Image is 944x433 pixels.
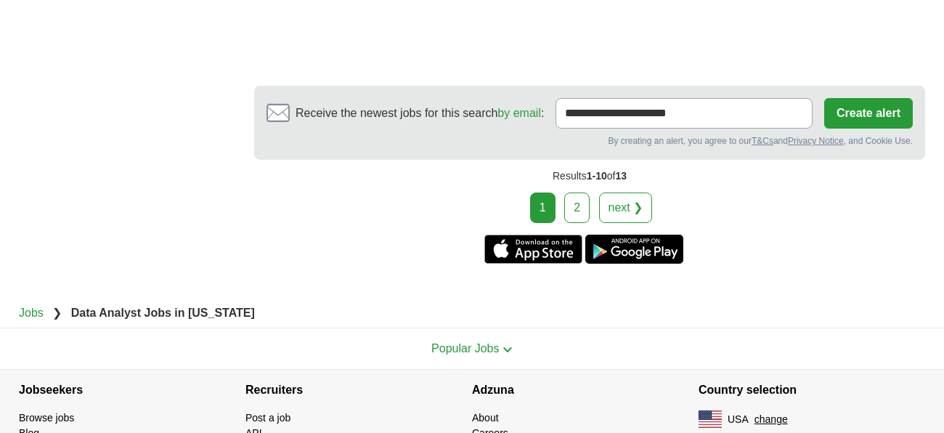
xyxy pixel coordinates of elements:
a: Get the Android app [585,235,683,264]
h4: Country selection [699,370,925,410]
div: Results of [254,160,925,193]
span: 13 [615,170,627,182]
a: Jobs [19,307,44,319]
div: By creating an alert, you agree to our and , and Cookie Use. [266,134,913,147]
a: next ❯ [599,193,653,223]
a: 2 [564,193,590,223]
div: 1 [530,193,556,223]
img: US flag [699,410,722,428]
a: Get the iPhone app [484,235,582,264]
a: Post a job [245,412,290,424]
span: Receive the newest jobs for this search : [296,105,544,122]
a: Privacy Notice [788,136,844,146]
a: Browse jobs [19,412,74,424]
img: toggle icon [502,347,513,353]
span: Popular Jobs [431,342,499,355]
strong: Data Analyst Jobs in [US_STATE] [71,307,255,319]
a: by email [497,107,541,119]
span: 1-10 [587,170,607,182]
a: About [472,412,499,424]
a: T&Cs [752,136,773,146]
button: change [754,412,788,427]
button: Create alert [824,98,913,129]
span: USA [728,412,749,427]
span: ❯ [52,307,62,319]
